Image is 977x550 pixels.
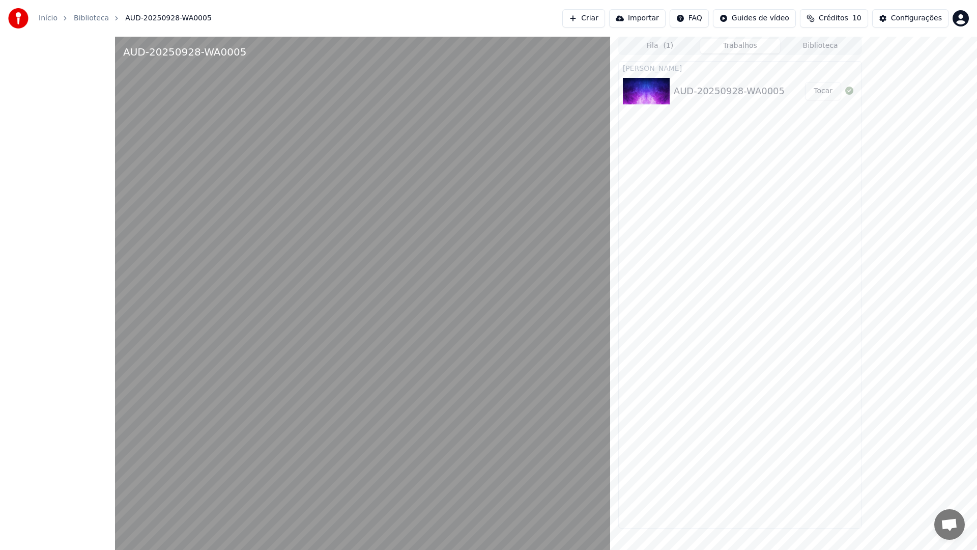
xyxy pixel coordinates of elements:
[891,13,942,23] div: Configurações
[39,13,58,23] a: Início
[620,39,700,53] button: Fila
[562,9,605,28] button: Criar
[934,509,965,540] div: Bate-papo aberto
[872,9,949,28] button: Configurações
[609,9,666,28] button: Importar
[852,13,861,23] span: 10
[805,82,841,100] button: Tocar
[39,13,212,23] nav: breadcrumb
[619,62,861,74] div: [PERSON_NAME]
[74,13,109,23] a: Biblioteca
[713,9,796,28] button: Guides de vídeo
[670,9,709,28] button: FAQ
[700,39,781,53] button: Trabalhos
[125,13,212,23] span: AUD-20250928-WA0005
[819,13,848,23] span: Créditos
[123,45,246,59] div: AUD-20250928-WA0005
[674,84,785,98] div: AUD-20250928-WA0005
[663,41,673,51] span: ( 1 )
[8,8,28,29] img: youka
[780,39,860,53] button: Biblioteca
[800,9,868,28] button: Créditos10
